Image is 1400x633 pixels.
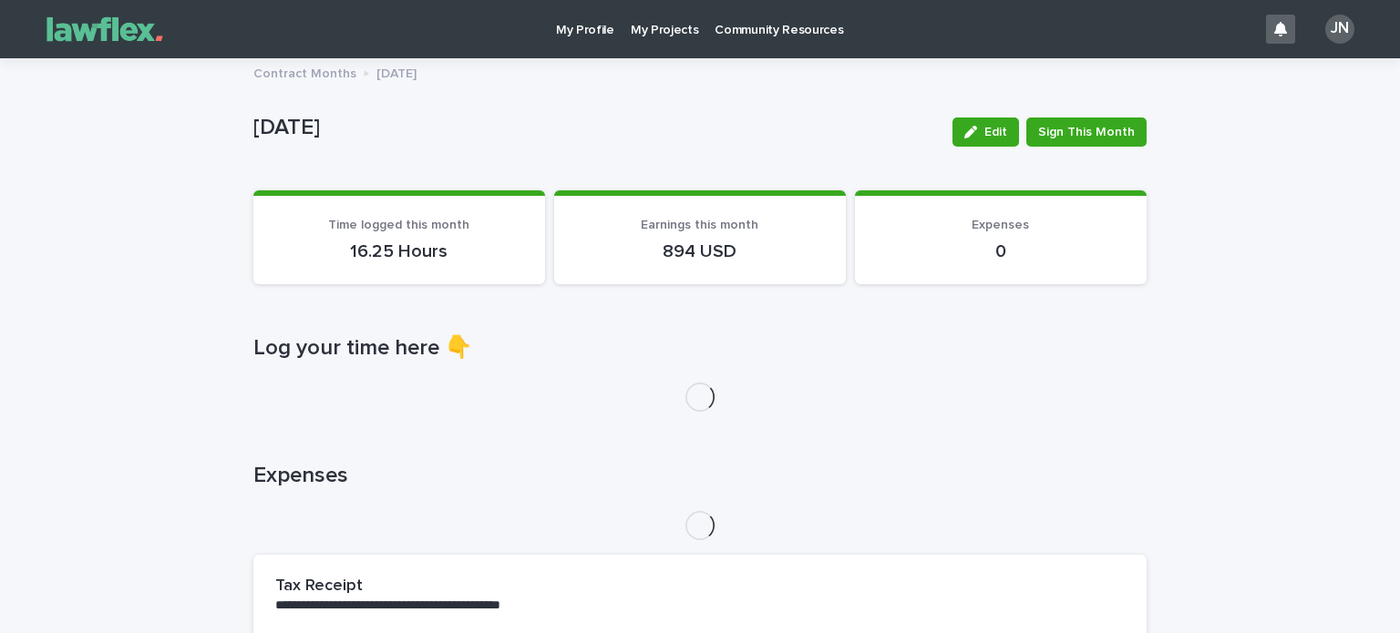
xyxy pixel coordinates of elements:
p: 894 USD [576,240,824,262]
button: Sign This Month [1026,117,1147,147]
p: [DATE] [376,62,417,82]
p: Contract Months [253,62,356,82]
h1: Log your time here 👇 [253,335,1147,362]
span: Expenses [972,219,1029,231]
h2: Tax Receipt [275,577,363,597]
span: Time logged this month [328,219,469,231]
p: 16.25 Hours [275,240,523,262]
p: [DATE] [253,115,938,141]
div: JN [1325,15,1354,44]
span: Sign This Month [1038,123,1135,141]
p: 0 [877,240,1125,262]
h1: Expenses [253,463,1147,489]
span: Earnings this month [641,219,758,231]
button: Edit [952,117,1019,147]
span: Edit [984,126,1007,138]
img: Gnvw4qrBSHOAfo8VMhG6 [36,11,173,47]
